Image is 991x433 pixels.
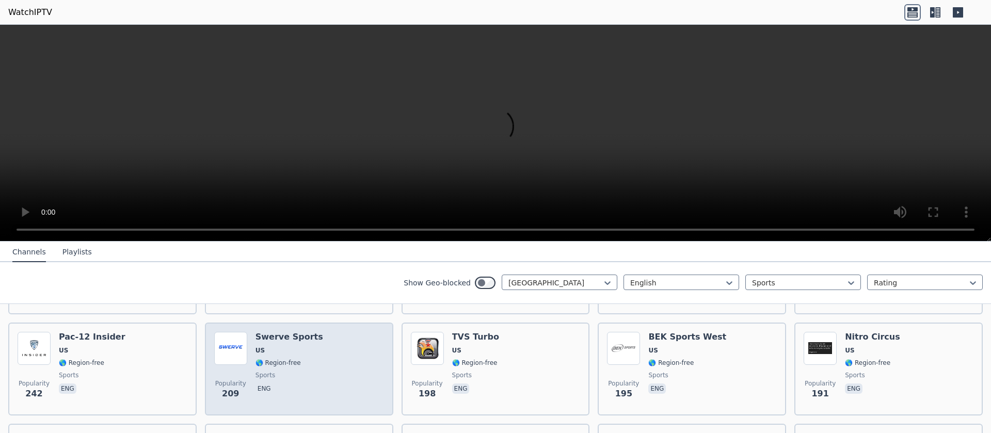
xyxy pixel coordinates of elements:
span: sports [452,371,472,379]
span: sports [59,371,78,379]
span: Popularity [215,379,246,388]
span: US [648,346,658,355]
span: sports [255,371,275,379]
h6: Swerve Sports [255,332,323,342]
p: eng [59,383,76,394]
p: eng [648,383,666,394]
h6: TVS Turbo [452,332,499,342]
span: 🌎 Region-free [648,359,694,367]
span: 195 [615,388,632,400]
h6: Nitro Circus [845,332,900,342]
span: 191 [811,388,828,400]
h6: BEK Sports West [648,332,726,342]
span: 198 [419,388,436,400]
span: US [845,346,854,355]
span: US [255,346,265,355]
span: 209 [222,388,239,400]
p: eng [845,383,862,394]
p: eng [255,383,273,394]
a: WatchIPTV [8,6,52,19]
span: 242 [25,388,42,400]
button: Channels [12,243,46,262]
span: Popularity [805,379,836,388]
span: Popularity [608,379,639,388]
img: Swerve Sports [214,332,247,365]
button: Playlists [62,243,92,262]
label: Show Geo-blocked [404,278,471,288]
img: TVS Turbo [411,332,444,365]
span: sports [845,371,865,379]
span: US [452,346,461,355]
h6: Pac-12 Insider [59,332,125,342]
span: US [59,346,68,355]
span: 🌎 Region-free [845,359,890,367]
span: 🌎 Region-free [452,359,498,367]
span: 🌎 Region-free [255,359,301,367]
p: eng [452,383,470,394]
span: 🌎 Region-free [59,359,104,367]
span: Popularity [19,379,50,388]
span: Popularity [412,379,443,388]
span: sports [648,371,668,379]
img: Pac-12 Insider [18,332,51,365]
img: Nitro Circus [804,332,837,365]
img: BEK Sports West [607,332,640,365]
